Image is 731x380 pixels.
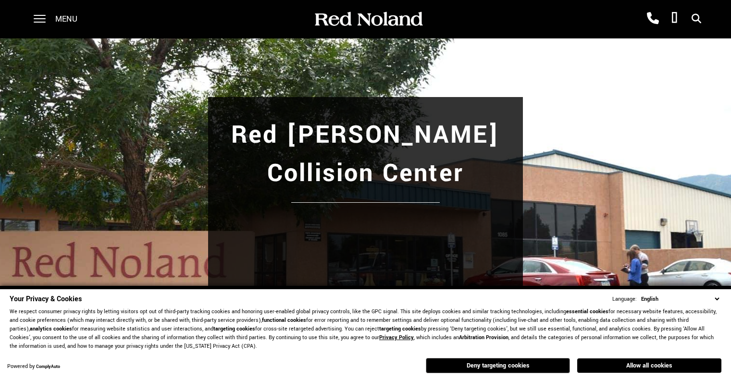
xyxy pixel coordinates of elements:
[213,325,255,332] strong: targeting cookies
[577,358,721,373] button: Allow all cookies
[10,294,82,304] span: Your Privacy & Cookies
[7,364,60,370] div: Powered by
[566,308,608,315] strong: essential cookies
[426,358,570,373] button: Deny targeting cookies
[612,296,637,302] div: Language:
[262,317,306,324] strong: functional cookies
[217,116,513,193] h1: Red [PERSON_NAME] Collision Center
[639,294,721,304] select: Language Select
[459,334,508,341] strong: Arbitration Provision
[36,364,60,370] a: ComplyAuto
[30,325,72,332] strong: analytics cookies
[313,11,423,28] img: Red Noland Auto Group
[379,334,414,341] a: Privacy Policy
[10,307,721,351] p: We respect consumer privacy rights by letting visitors opt out of third-party tracking cookies an...
[379,325,421,332] strong: targeting cookies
